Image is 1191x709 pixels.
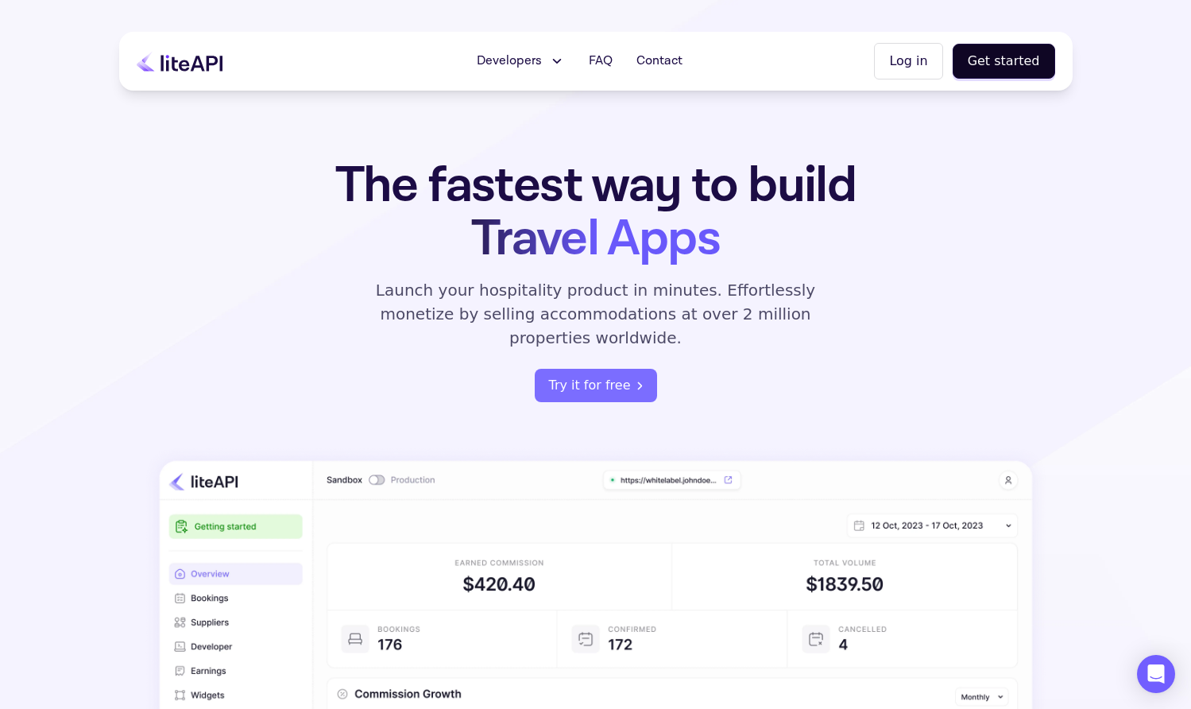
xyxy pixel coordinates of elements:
p: Launch your hospitality product in minutes. Effortlessly monetize by selling accommodations at ov... [358,278,834,350]
button: Log in [874,43,942,79]
button: Get started [953,44,1055,79]
a: register [535,369,657,402]
span: FAQ [589,52,613,71]
span: Contact [636,52,683,71]
span: Travel Apps [471,206,720,272]
h1: The fastest way to build [285,159,907,265]
a: FAQ [579,45,622,77]
button: Try it for free [535,369,657,402]
div: Open Intercom Messenger [1137,655,1175,693]
button: Developers [467,45,574,77]
span: Developers [477,52,542,71]
a: Contact [627,45,692,77]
